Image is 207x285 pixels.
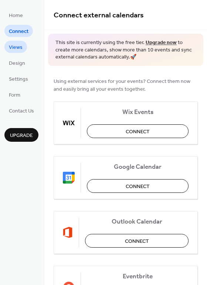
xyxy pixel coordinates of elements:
[9,107,34,115] span: Contact Us
[55,39,196,61] span: This site is currently using the free tier. to create more calendars, show more than 10 events an...
[4,25,33,37] a: Connect
[9,76,28,83] span: Settings
[4,9,27,21] a: Home
[4,57,30,69] a: Design
[63,227,73,238] img: outlook
[9,91,20,99] span: Form
[85,234,189,248] button: Connect
[63,117,75,129] img: wix
[87,272,189,280] span: Eventbrite
[4,41,27,53] a: Views
[146,38,177,48] a: Upgrade now
[4,128,38,142] button: Upgrade
[4,88,25,101] a: Form
[10,132,33,140] span: Upgrade
[54,8,144,23] span: Connect external calendars
[87,108,189,116] span: Wix Events
[126,182,150,190] span: Connect
[54,77,198,93] span: Using external services for your events? Connect them now and easily bring all your events together.
[9,44,23,51] span: Views
[87,163,189,171] span: Google Calendar
[9,28,28,36] span: Connect
[87,179,189,193] button: Connect
[126,128,150,135] span: Connect
[125,237,149,245] span: Connect
[87,124,189,138] button: Connect
[85,218,189,225] span: Outlook Calendar
[9,60,25,67] span: Design
[4,73,33,85] a: Settings
[63,172,75,184] img: google
[4,104,38,117] a: Contact Us
[9,12,23,20] span: Home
